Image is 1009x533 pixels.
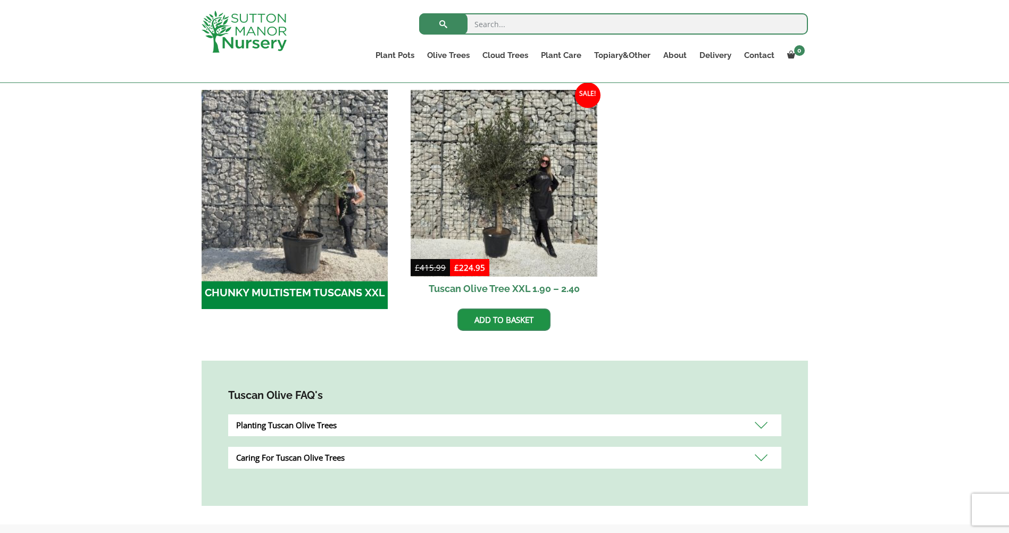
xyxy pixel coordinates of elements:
[369,48,421,63] a: Plant Pots
[415,262,420,273] span: £
[794,45,805,56] span: 0
[228,387,781,404] h4: Tuscan Olive FAQ's
[421,48,476,63] a: Olive Trees
[202,90,388,309] a: Visit product category CHUNKY MULTISTEM TUSCANS XXL
[411,90,597,277] img: Tuscan Olive Tree XXL 1.90 - 2.40
[693,48,738,63] a: Delivery
[228,414,781,436] div: Planting Tuscan Olive Trees
[738,48,781,63] a: Contact
[415,262,446,273] bdi: 415.99
[575,82,601,108] span: Sale!
[657,48,693,63] a: About
[535,48,588,63] a: Plant Care
[476,48,535,63] a: Cloud Trees
[781,48,808,63] a: 0
[202,277,388,310] h2: CHUNKY MULTISTEM TUSCANS XXL
[228,447,781,469] div: Caring For Tuscan Olive Trees
[419,13,808,35] input: Search...
[457,309,551,331] a: Add to basket: “Tuscan Olive Tree XXL 1.90 - 2.40”
[411,277,597,301] h2: Tuscan Olive Tree XXL 1.90 – 2.40
[202,11,287,53] img: logo
[197,85,393,281] img: CHUNKY MULTISTEM TUSCANS XXL
[411,90,597,301] a: Sale! Tuscan Olive Tree XXL 1.90 – 2.40
[588,48,657,63] a: Topiary&Other
[454,262,459,273] span: £
[454,262,485,273] bdi: 224.95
